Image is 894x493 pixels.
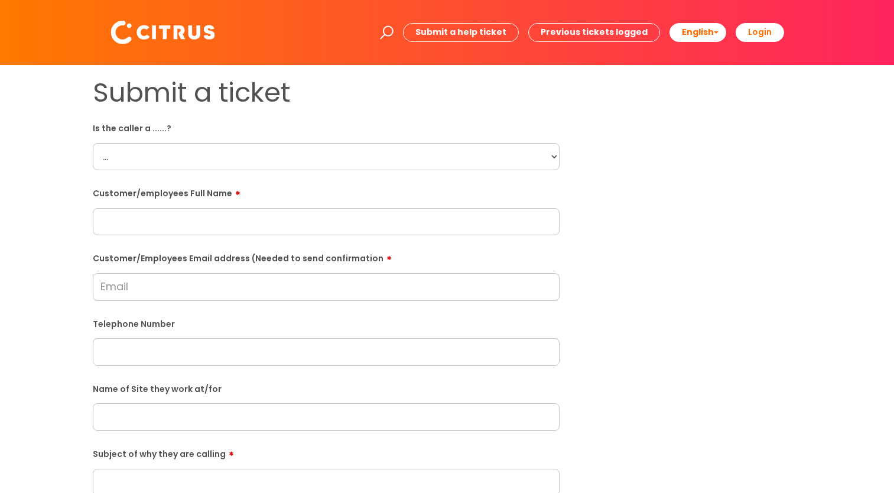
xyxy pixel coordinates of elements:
[682,26,714,38] span: English
[93,249,560,264] label: Customer/Employees Email address (Needed to send confirmation
[403,23,519,41] a: Submit a help ticket
[736,23,784,41] a: Login
[93,382,560,394] label: Name of Site they work at/for
[93,445,560,459] label: Subject of why they are calling
[93,184,560,199] label: Customer/employees Full Name
[528,23,660,41] a: Previous tickets logged
[748,26,772,38] b: Login
[93,317,560,329] label: Telephone Number
[93,77,560,109] h1: Submit a ticket
[93,121,560,134] label: Is the caller a ......?
[93,273,560,300] input: Email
